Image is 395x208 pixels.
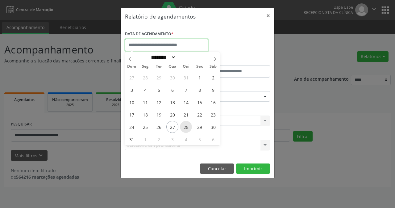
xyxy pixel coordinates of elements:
span: Sáb [206,65,220,69]
span: Qui [179,65,193,69]
span: Dom [125,65,139,69]
span: Agosto 2, 2025 [207,71,219,83]
span: Setembro 2, 2025 [153,133,165,145]
h5: Relatório de agendamentos [125,12,196,20]
span: Agosto 3, 2025 [126,84,138,96]
span: Agosto 31, 2025 [126,133,138,145]
span: Agosto 25, 2025 [139,121,151,133]
span: Agosto 11, 2025 [139,96,151,108]
span: Setembro 3, 2025 [166,133,178,145]
span: Sex [193,65,206,69]
span: Ter [152,65,166,69]
span: Agosto 14, 2025 [180,96,192,108]
span: Julho 28, 2025 [139,71,151,83]
span: Agosto 29, 2025 [193,121,206,133]
span: Julho 29, 2025 [153,71,165,83]
span: Agosto 12, 2025 [153,96,165,108]
span: Agosto 26, 2025 [153,121,165,133]
span: Agosto 24, 2025 [126,121,138,133]
span: Setembro 4, 2025 [180,133,192,145]
button: Cancelar [200,163,234,174]
button: Close [262,8,274,23]
span: Seg [139,65,152,69]
span: Julho 30, 2025 [166,71,178,83]
input: Year [176,54,196,61]
span: Agosto 15, 2025 [193,96,206,108]
span: Agosto 9, 2025 [207,84,219,96]
span: Agosto 5, 2025 [153,84,165,96]
span: Agosto 21, 2025 [180,108,192,121]
select: Month [149,54,176,61]
span: Agosto 20, 2025 [166,108,178,121]
span: Agosto 10, 2025 [126,96,138,108]
span: Setembro 6, 2025 [207,133,219,145]
button: Imprimir [236,163,270,174]
label: ATÉ [199,56,270,65]
span: Agosto 23, 2025 [207,108,219,121]
span: Agosto 17, 2025 [126,108,138,121]
span: Agosto 1, 2025 [193,71,206,83]
span: Julho 27, 2025 [126,71,138,83]
span: Agosto 7, 2025 [180,84,192,96]
span: Agosto 30, 2025 [207,121,219,133]
span: Agosto 6, 2025 [166,84,178,96]
label: DATA DE AGENDAMENTO [125,29,173,39]
span: Setembro 1, 2025 [139,133,151,145]
span: Agosto 18, 2025 [139,108,151,121]
span: Agosto 22, 2025 [193,108,206,121]
span: Setembro 5, 2025 [193,133,206,145]
span: Agosto 4, 2025 [139,84,151,96]
span: Agosto 13, 2025 [166,96,178,108]
span: Agosto 19, 2025 [153,108,165,121]
span: Agosto 27, 2025 [166,121,178,133]
span: Agosto 16, 2025 [207,96,219,108]
span: Agosto 8, 2025 [193,84,206,96]
span: Julho 31, 2025 [180,71,192,83]
span: Qua [166,65,179,69]
span: Agosto 28, 2025 [180,121,192,133]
